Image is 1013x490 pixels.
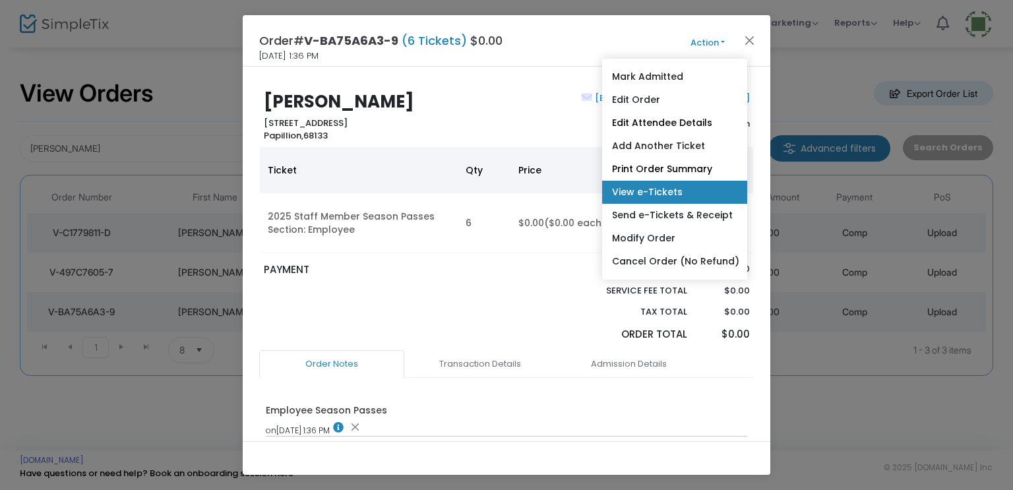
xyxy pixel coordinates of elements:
p: $0.00 [700,327,749,342]
span: Papillion, [264,129,303,142]
td: 6 [458,193,510,253]
span: on [266,424,276,435]
p: $0.00 [700,284,749,297]
span: [DATE] 1:36 PM [259,49,319,63]
b: [PERSON_NAME] [264,90,414,113]
a: Order Notes [259,350,404,378]
p: Tax Total [575,305,687,319]
a: Print Order Summary [602,158,747,181]
h4: Order# $0.00 [259,32,503,49]
a: Admission Details [556,350,701,378]
a: View e-Tickets [602,181,747,204]
button: Close [741,32,758,49]
p: Order Total [575,327,687,342]
a: Send e-Tickets & Receipt [602,204,747,227]
a: Mark Admitted [602,65,747,88]
a: Edit Order [602,88,747,111]
a: Transaction Details [408,350,553,378]
p: Service Fee Total [575,284,687,297]
p: PAYMENT [264,262,501,278]
p: Sub total [575,262,687,276]
div: Data table [260,147,753,253]
span: V-BA75A6A3-9 [304,32,398,49]
a: Add Another Ticket [602,135,747,158]
td: 2025 Staff Member Season Passes Section: Employee [260,193,458,253]
a: Cancel Order (No Refund) [602,250,747,273]
td: $0.00 [510,193,636,253]
th: Qty [458,147,510,193]
a: Modify Order [602,227,747,250]
th: Ticket [260,147,458,193]
a: Edit Attendee Details [602,111,747,135]
th: Price [510,147,636,193]
p: $0.00 [700,305,749,319]
button: Action [668,36,747,50]
div: Employee Season Passes [266,404,387,417]
span: (6 Tickets) [398,32,470,49]
span: ($0.00 each) [544,216,606,230]
div: [DATE] 1:36 PM [266,422,748,437]
b: [STREET_ADDRESS] 68133 [264,117,348,142]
